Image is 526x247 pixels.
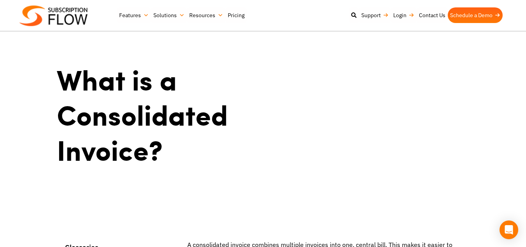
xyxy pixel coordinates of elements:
[151,7,187,23] a: Solutions
[225,7,247,23] a: Pricing
[417,7,448,23] a: Contact Us
[117,7,151,23] a: Features
[359,7,391,23] a: Support
[19,5,88,26] img: Subscriptionflow
[391,7,417,23] a: Login
[500,220,518,239] div: Open Intercom Messenger
[448,7,503,23] a: Schedule a Demo
[187,7,225,23] a: Resources
[57,62,316,167] h1: What is a Consolidated Invoice?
